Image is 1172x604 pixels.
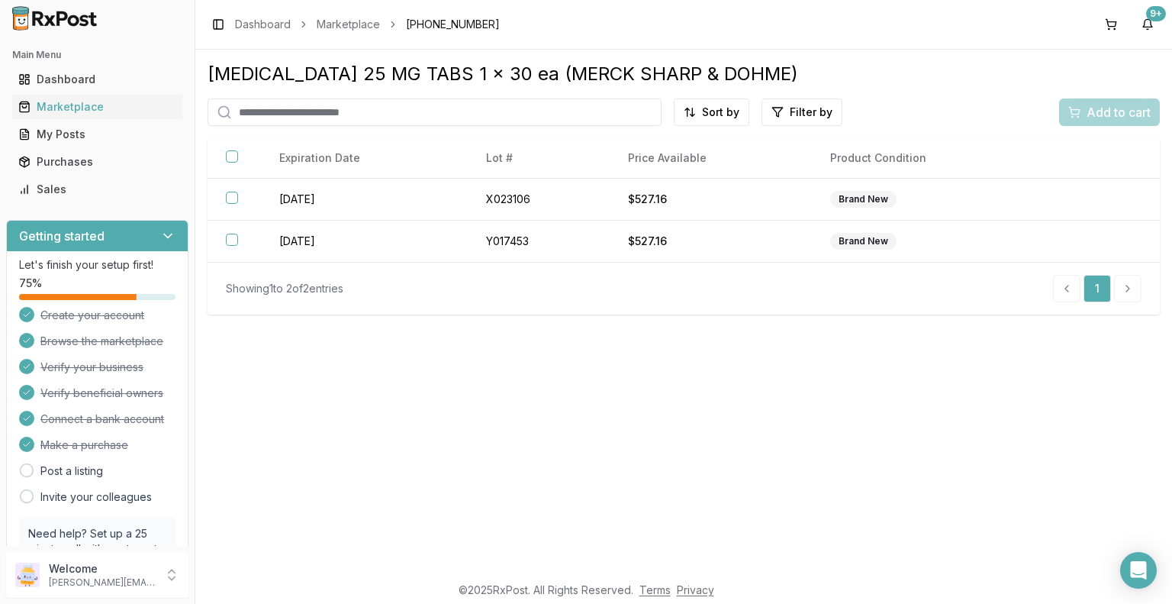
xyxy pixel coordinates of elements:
[830,191,897,208] div: Brand New
[226,281,343,296] div: Showing 1 to 2 of 2 entries
[639,583,671,596] a: Terms
[40,334,163,349] span: Browse the marketplace
[40,412,164,427] span: Connect a bank account
[1146,6,1166,21] div: 9+
[12,49,182,61] h2: Main Menu
[6,6,104,31] img: RxPost Logo
[15,563,40,587] img: User avatar
[18,99,176,115] div: Marketplace
[261,179,468,221] td: [DATE]
[49,577,155,589] p: [PERSON_NAME][EMAIL_ADDRESS][DOMAIN_NAME]
[628,234,794,249] div: $527.16
[677,583,714,596] a: Privacy
[40,489,152,505] a: Invite your colleagues
[1053,275,1141,302] nav: pagination
[208,62,1160,86] div: [MEDICAL_DATA] 25 MG TABS 1 x 30 ea (MERCK SHARP & DOHME)
[1083,275,1111,302] a: 1
[468,179,610,221] td: X023106
[6,95,188,119] button: Marketplace
[18,72,176,87] div: Dashboard
[19,257,175,273] p: Let's finish your setup first!
[1135,12,1160,37] button: 9+
[790,105,832,120] span: Filter by
[261,221,468,263] td: [DATE]
[6,122,188,147] button: My Posts
[6,177,188,202] button: Sales
[812,138,1045,179] th: Product Condition
[49,561,155,577] p: Welcome
[1120,552,1157,589] div: Open Intercom Messenger
[235,17,500,32] nav: breadcrumb
[40,463,103,479] a: Post a listing
[18,182,176,197] div: Sales
[28,526,166,572] p: Need help? Set up a 25 minute call with our team to set up.
[628,192,794,207] div: $527.16
[610,138,812,179] th: Price Available
[18,127,176,142] div: My Posts
[40,308,144,323] span: Create your account
[18,154,176,170] div: Purchases
[702,105,739,120] span: Sort by
[6,67,188,92] button: Dashboard
[674,99,749,126] button: Sort by
[40,438,128,453] span: Make a purchase
[19,276,42,291] span: 75 %
[12,121,182,148] a: My Posts
[830,233,897,250] div: Brand New
[406,17,500,32] span: [PHONE_NUMBER]
[235,17,291,32] a: Dashboard
[317,17,380,32] a: Marketplace
[6,150,188,174] button: Purchases
[12,93,182,121] a: Marketplace
[761,99,842,126] button: Filter by
[12,176,182,203] a: Sales
[468,221,610,263] td: Y017453
[12,66,182,93] a: Dashboard
[40,386,163,401] span: Verify beneficial owners
[12,148,182,176] a: Purchases
[19,227,105,245] h3: Getting started
[261,138,468,179] th: Expiration Date
[40,360,143,375] span: Verify your business
[468,138,610,179] th: Lot #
